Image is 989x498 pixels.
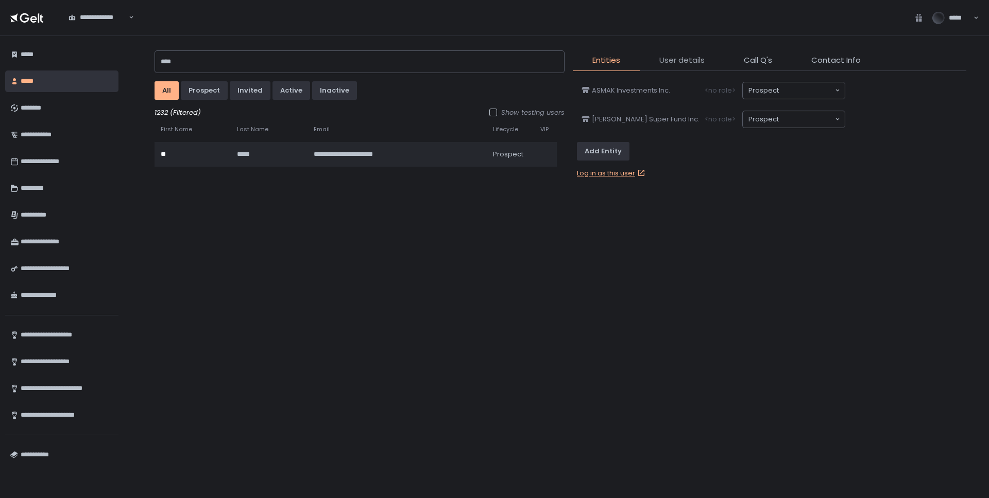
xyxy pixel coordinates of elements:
[540,126,549,133] span: VIP
[592,115,700,124] span: [PERSON_NAME] Super Fund Inc.
[280,86,302,95] div: active
[230,81,270,100] button: invited
[779,85,834,96] input: Search for option
[237,126,268,133] span: Last Name
[189,86,220,95] div: prospect
[314,126,330,133] span: Email
[811,55,861,66] span: Contact Info
[585,147,622,156] div: Add Entity
[161,126,192,133] span: First Name
[272,81,310,100] button: active
[577,142,629,161] button: Add Entity
[237,86,263,95] div: invited
[181,81,228,100] button: prospect
[705,85,736,95] span: <no role>
[592,86,670,95] span: ASMAK Investments Inc.
[744,55,772,66] span: Call Q's
[127,12,128,23] input: Search for option
[320,86,349,95] div: inactive
[748,86,779,95] span: prospect
[748,115,779,124] span: prospect
[592,55,620,66] span: Entities
[155,81,179,100] button: All
[659,55,705,66] span: User details
[577,82,674,99] a: ASMAK Investments Inc.
[312,81,357,100] button: inactive
[577,169,647,178] a: Log in as this user
[162,86,171,95] div: All
[155,108,565,117] div: 1232 (Filtered)
[743,111,845,128] div: Search for option
[493,150,523,159] span: prospect
[493,126,518,133] span: Lifecycle
[743,82,845,99] div: Search for option
[577,111,704,128] a: [PERSON_NAME] Super Fund Inc.
[62,7,134,28] div: Search for option
[705,114,736,124] span: <no role>
[779,114,834,124] input: Search for option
